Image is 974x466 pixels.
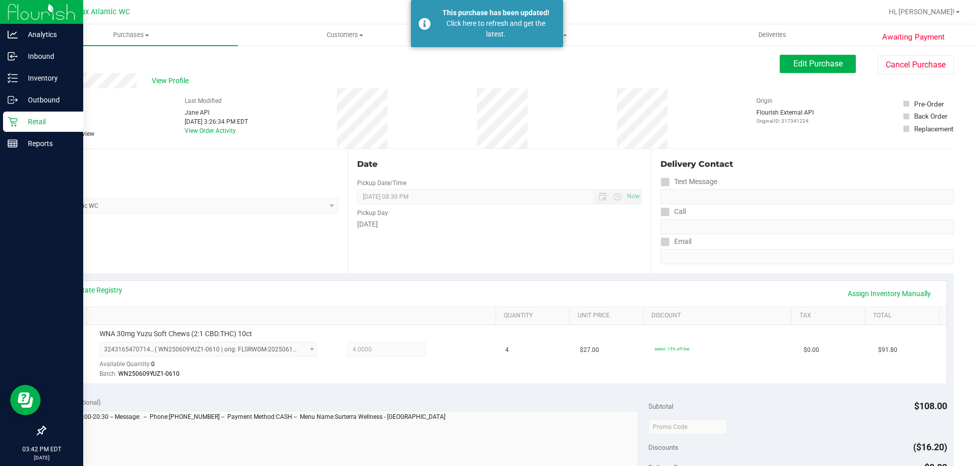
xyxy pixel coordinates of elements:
[756,108,814,125] div: Flourish External API
[185,96,222,105] label: Last Modified
[118,370,180,377] span: WN250609YUZ1-0610
[24,30,238,40] span: Purchases
[660,174,717,189] label: Text Message
[185,108,248,117] div: Jane API
[8,73,18,83] inline-svg: Inventory
[793,59,843,68] span: Edit Purchase
[357,178,406,188] label: Pickup Date/Time
[185,117,248,126] div: [DATE] 3:26:34 PM EDT
[8,29,18,40] inline-svg: Analytics
[5,445,79,454] p: 03:42 PM EDT
[882,31,945,43] span: Awaiting Payment
[799,312,861,320] a: Tax
[5,454,79,461] p: [DATE]
[99,329,252,339] span: WNA 30mg Yuzu Soft Chews (2:1 CBD:THC) 10ct
[660,234,691,249] label: Email
[77,8,130,16] span: Jax Atlantic WC
[914,111,948,121] div: Back Order
[648,438,678,456] span: Discounts
[8,117,18,127] inline-svg: Retail
[357,219,641,230] div: [DATE]
[505,345,509,355] span: 4
[654,346,689,351] span: senior: 15% off line
[8,138,18,149] inline-svg: Reports
[660,204,686,219] label: Call
[18,116,79,128] p: Retail
[745,30,800,40] span: Deliveries
[914,124,953,134] div: Replacement
[436,8,555,18] div: This purchase has been updated!
[8,51,18,61] inline-svg: Inbound
[18,94,79,106] p: Outbound
[238,24,451,46] a: Customers
[914,99,944,109] div: Pre-Order
[238,30,451,40] span: Customers
[45,158,338,170] div: Location
[61,285,122,295] a: View State Registry
[660,219,954,234] input: Format: (999) 999-9999
[436,18,555,40] div: Click here to refresh and get the latest.
[648,402,673,410] span: Subtotal
[151,361,155,368] span: 0
[873,312,935,320] a: Total
[660,189,954,204] input: Format: (999) 999-9999
[648,419,727,435] input: Promo Code
[878,345,897,355] span: $91.80
[756,96,773,105] label: Origin
[357,208,388,218] label: Pickup Day
[578,312,640,320] a: Unit Price
[804,345,819,355] span: $0.00
[756,117,814,125] p: Original ID: 317341224
[18,72,79,84] p: Inventory
[18,50,79,62] p: Inbound
[8,95,18,105] inline-svg: Outbound
[780,55,856,73] button: Edit Purchase
[889,8,955,16] span: Hi, [PERSON_NAME]!
[152,76,192,86] span: View Profile
[914,401,947,411] span: $108.00
[185,127,236,134] a: View Order Activity
[24,24,238,46] a: Purchases
[841,285,937,302] a: Assign Inventory Manually
[99,357,328,377] div: Available Quantity:
[18,28,79,41] p: Analytics
[913,442,947,452] span: ($16.20)
[504,312,566,320] a: Quantity
[60,312,492,320] a: SKU
[357,158,641,170] div: Date
[651,312,787,320] a: Discount
[18,137,79,150] p: Reports
[99,370,117,377] span: Batch:
[10,385,41,415] iframe: Resource center
[878,55,954,75] button: Cancel Purchase
[666,24,879,46] a: Deliveries
[660,158,954,170] div: Delivery Contact
[580,345,599,355] span: $27.00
